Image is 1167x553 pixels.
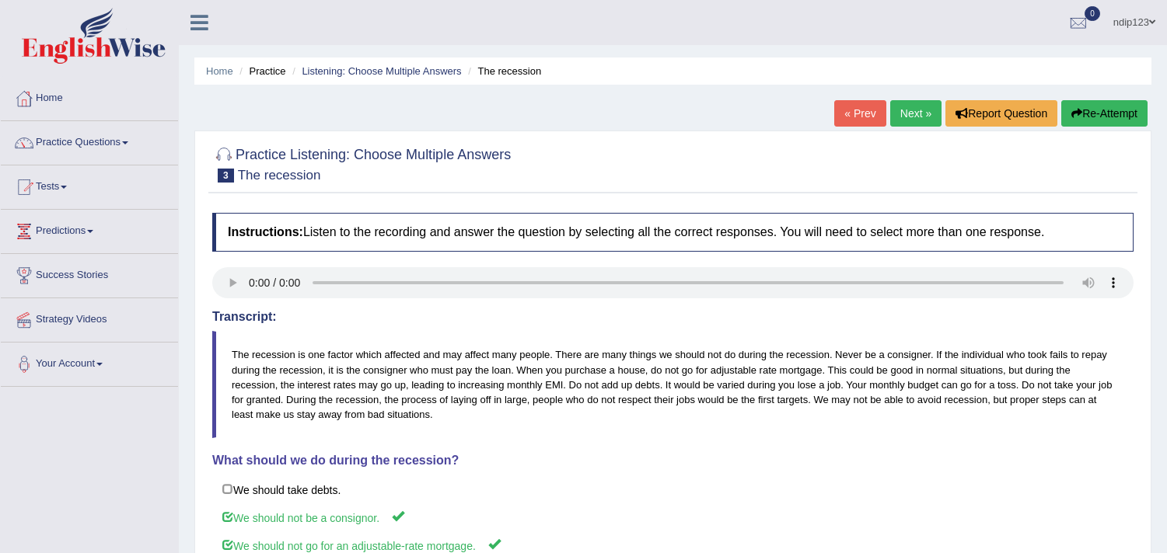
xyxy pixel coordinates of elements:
[1085,6,1100,21] span: 0
[1,121,178,160] a: Practice Questions
[1,165,178,204] a: Tests
[236,64,285,78] li: Practice
[1,77,178,116] a: Home
[1,298,178,337] a: Strategy Videos
[212,331,1134,438] blockquote: The recession is one factor which affected and may affect many people. There are many things we s...
[212,503,1134,531] label: We should not be a consignor.
[212,310,1134,324] h4: Transcript:
[212,144,511,183] h2: Practice Listening: Choose Multiple Answers
[890,100,942,127] a: Next »
[1061,100,1148,127] button: Re-Attempt
[212,213,1134,252] h4: Listen to the recording and answer the question by selecting all the correct responses. You will ...
[464,64,541,78] li: The recession
[212,454,1134,468] h4: What should we do during the recession?
[834,100,886,127] a: « Prev
[302,65,461,77] a: Listening: Choose Multiple Answers
[212,475,1134,503] label: We should take debts.
[945,100,1057,127] button: Report Question
[228,225,303,238] b: Instructions:
[1,254,178,293] a: Success Stories
[238,168,321,183] small: The recession
[1,210,178,249] a: Predictions
[1,343,178,381] a: Your Account
[218,169,234,183] span: 3
[206,65,233,77] a: Home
